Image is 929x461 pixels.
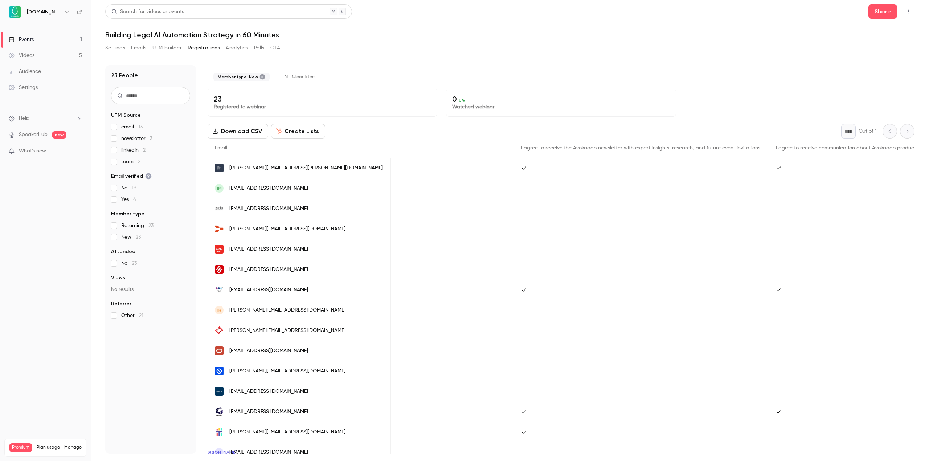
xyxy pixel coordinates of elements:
span: New [121,234,141,241]
img: attela.ee [215,326,224,335]
img: tarceta.com [215,428,224,436]
div: EURAZEO [297,381,514,402]
span: 19 [132,185,136,190]
span: Returning [121,222,154,229]
img: neubase.co [215,367,224,375]
span: newsletter [121,135,152,142]
span: Yes [121,196,136,203]
div: Gnatnet OÜ [297,402,514,422]
span: 23 [148,223,154,228]
p: Watched webinar [452,103,670,111]
button: UTM builder [152,42,182,54]
span: [EMAIL_ADDRESS][DOMAIN_NAME] [229,286,308,294]
img: eurazeo.com [215,387,224,396]
button: Registrations [188,42,220,54]
div: [DOMAIN_NAME] [297,158,514,178]
img: Avokaado.io [9,6,21,18]
span: email [121,123,143,131]
button: Polls [254,42,265,54]
div: Neubase [297,361,514,381]
img: oracle.com [215,346,224,355]
span: [EMAIL_ADDRESS][DOMAIN_NAME] [229,347,308,355]
p: 23 [214,95,431,103]
span: IM [217,185,222,192]
span: 4 [133,197,136,202]
div: C&C EE OÜ [297,280,514,300]
span: Referrer [111,300,131,308]
span: team [121,158,140,165]
span: new [52,131,66,139]
span: 2 [143,148,146,153]
span: [PERSON_NAME][EMAIL_ADDRESS][DOMAIN_NAME] [229,428,345,436]
span: [PERSON_NAME][EMAIL_ADDRESS][DOMAIN_NAME] [229,367,345,375]
button: CTA [270,42,280,54]
span: [EMAIL_ADDRESS][DOMAIN_NAME] [229,185,308,192]
span: Premium [9,443,32,452]
h1: 23 People [111,71,138,80]
div: BI Solutions OÜ [297,422,514,442]
img: cec.com [215,285,224,294]
span: UTM Source [111,112,141,119]
span: [PERSON_NAME][EMAIL_ADDRESS][DOMAIN_NAME] [229,225,345,233]
div: Events [9,36,34,43]
div: ATTELA [297,300,514,320]
div: ATTELA [297,320,514,341]
div: Audience [9,68,41,75]
span: [EMAIL_ADDRESS][DOMAIN_NAME] [229,205,308,213]
img: etsnord.com [215,265,224,274]
div: Videos [9,52,34,59]
div: Search for videos or events [111,8,184,16]
span: [PERSON_NAME] [202,449,237,456]
button: Analytics [226,42,248,54]
div: Oracle [297,341,514,361]
span: Member type: New [218,74,258,80]
span: Plan usage [37,445,60,450]
a: Manage [64,445,82,450]
button: Create Lists [271,124,325,139]
button: Download CSV [208,124,268,139]
div: Murula Law Firm [297,178,514,198]
span: What's new [19,147,46,155]
img: myfitness.ee [215,245,224,254]
button: Clear filters [281,71,320,83]
span: [PERSON_NAME][EMAIL_ADDRESS][DOMAIN_NAME] [229,306,345,314]
button: Emails [131,42,146,54]
span: 2 [138,159,140,164]
span: Email verified [111,173,152,180]
button: Remove "New member" from selected filters [259,74,265,80]
img: gnatnet.eu [215,407,224,416]
span: 3 [150,136,152,141]
span: [EMAIL_ADDRESS][DOMAIN_NAME] [229,266,308,273]
div: Settings [9,84,38,91]
span: I agree to receive the Avokaado newsletter with expert insights, research, and future event invit... [521,145,761,151]
span: Help [19,115,29,122]
div: UAB Zenko [GEOGRAPHIC_DATA] [297,198,514,219]
span: No [121,260,137,267]
img: zenkoint.com [215,204,224,213]
span: 23 [136,235,141,240]
section: facet-groups [111,112,190,319]
span: [EMAIL_ADDRESS][DOMAIN_NAME] [229,388,308,395]
p: Out of 1 [859,128,877,135]
span: linkedin [121,147,146,154]
span: [EMAIL_ADDRESS][DOMAIN_NAME] [229,449,308,456]
button: Share [868,4,897,19]
a: SpeakerHub [19,131,48,139]
span: [EMAIL_ADDRESS][DOMAIN_NAME] [229,408,308,416]
span: 0 % [459,98,465,103]
li: help-dropdown-opener [9,115,82,122]
span: 23 [132,261,137,266]
span: Views [111,274,125,281]
span: [EMAIL_ADDRESS][DOMAIN_NAME] [229,246,308,253]
span: No [121,184,136,192]
p: 0 [452,95,670,103]
div: Sync legal [297,219,514,239]
span: [PERSON_NAME][EMAIL_ADDRESS][DOMAIN_NAME] [229,327,345,334]
span: Clear filters [292,74,316,80]
span: Email [215,145,227,151]
div: Self [297,239,514,259]
img: mancipatio.net [215,164,224,172]
p: Registered to webinar [214,103,431,111]
span: [PERSON_NAME][EMAIL_ADDRESS][PERSON_NAME][DOMAIN_NAME] [229,164,383,172]
p: No results [111,286,190,293]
